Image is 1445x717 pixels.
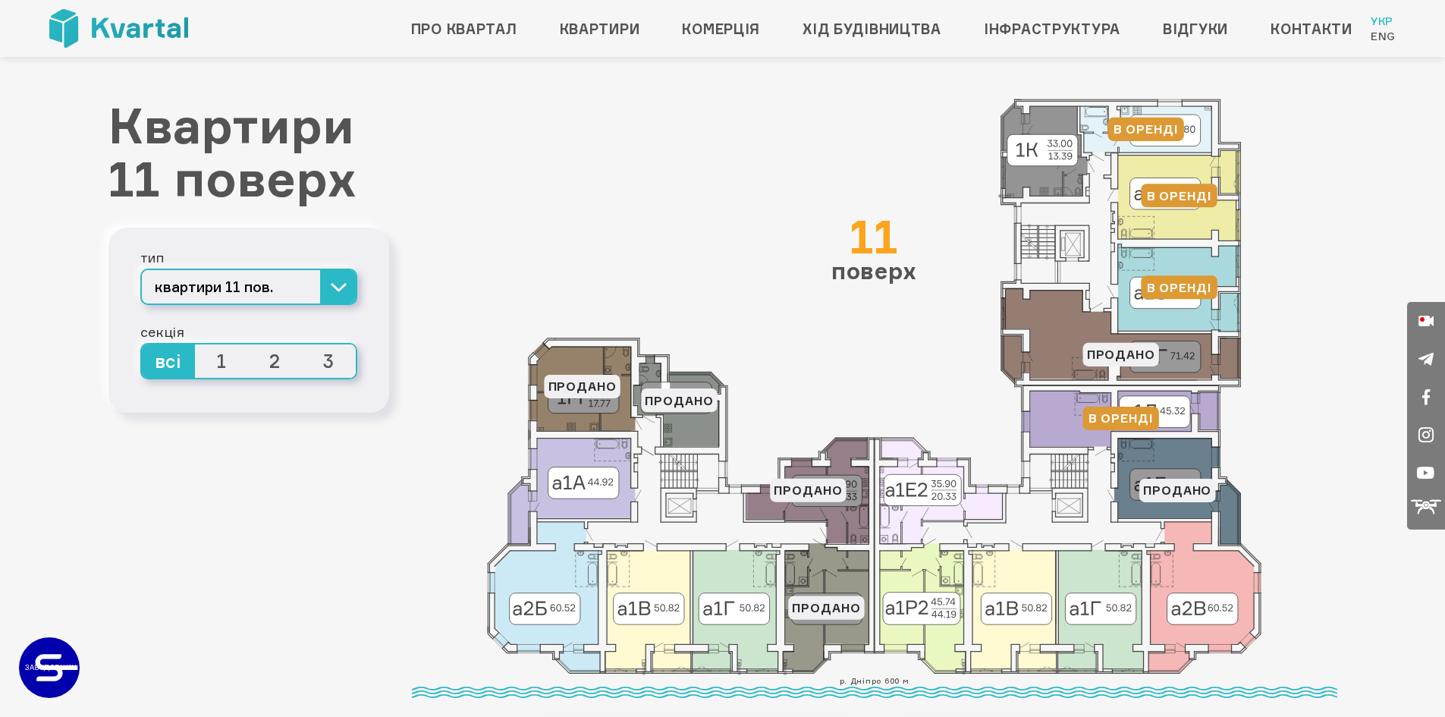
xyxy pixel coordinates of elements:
[412,675,1337,698] div: р. Дніпро 600 м
[1371,14,1396,29] a: Укр
[142,344,196,378] span: всі
[1163,17,1228,41] a: Відгуки
[411,17,517,41] a: Про квартал
[302,344,356,378] span: 3
[19,637,80,698] a: ЗАБУДОВНИК
[249,344,303,378] span: 2
[984,17,1120,41] a: Інфраструктура
[140,246,357,269] div: тип
[1271,17,1352,41] a: Контакти
[831,214,917,259] div: 11
[560,17,640,41] a: Квартири
[1371,29,1396,44] a: Eng
[682,17,760,41] a: Комерція
[140,320,357,343] div: секція
[140,269,357,305] button: квартири 11 пов.
[803,17,941,41] a: Хід будівництва
[25,663,77,671] text: ЗАБУДОВНИК
[49,9,188,48] img: Kvartal
[108,99,389,205] h1: Квартири 11 поверх
[831,214,917,282] div: поверх
[195,344,249,378] span: 1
